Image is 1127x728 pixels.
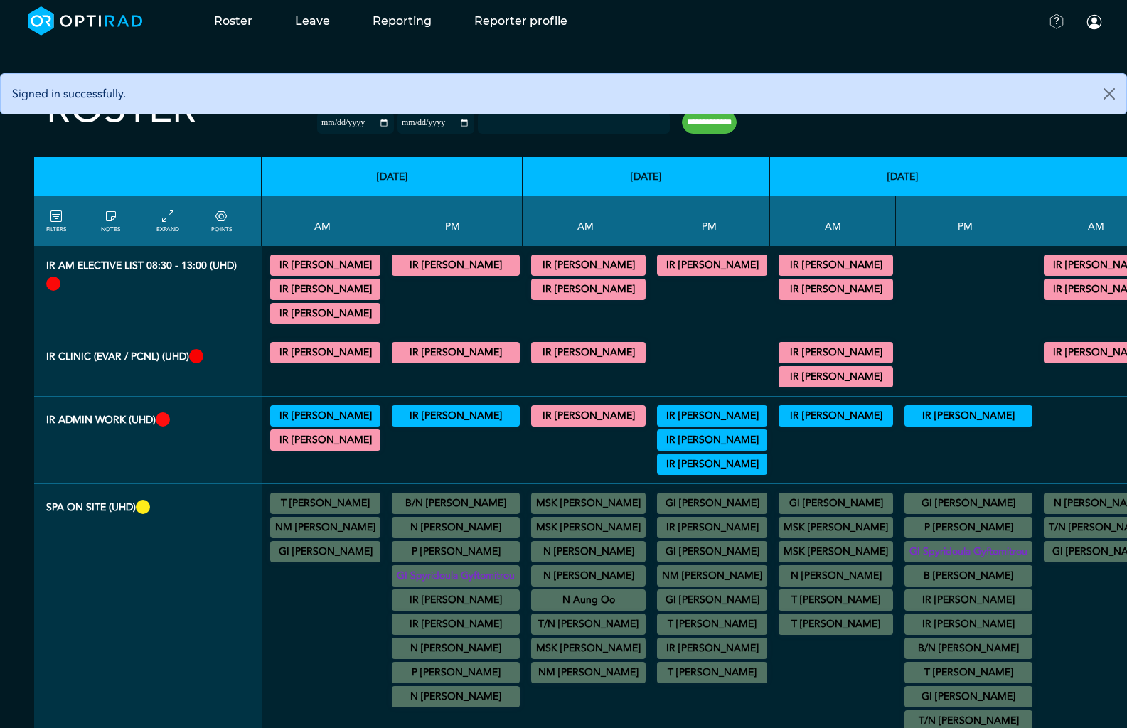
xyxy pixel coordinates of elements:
[657,565,767,587] div: On Site 13:00 - 14:30
[779,565,893,587] div: On Site 08:00 - 09:00
[904,517,1032,538] div: On Site 12:00 - 13:00
[270,255,380,276] div: General IR 08:30 - 13:30
[531,614,646,635] div: On Site 10:00 - 12:00
[907,664,1030,681] summary: T [PERSON_NAME]
[394,407,518,424] summary: IR [PERSON_NAME]
[272,281,378,298] summary: IR [PERSON_NAME]
[659,407,765,424] summary: IR [PERSON_NAME]
[272,257,378,274] summary: IR [PERSON_NAME]
[394,519,518,536] summary: N [PERSON_NAME]
[270,493,380,514] div: On Site 08:00 - 09:00
[779,279,893,300] div: General IR 09:00 - 13:30
[657,255,767,276] div: General IR 13:00 - 17:30
[907,688,1030,705] summary: GI [PERSON_NAME]
[394,495,518,512] summary: B/N [PERSON_NAME]
[907,495,1030,512] summary: GI [PERSON_NAME]
[383,196,523,246] th: PM
[533,495,643,512] summary: MSK [PERSON_NAME]
[657,589,767,611] div: On Site 14:00 - 16:00
[531,255,646,276] div: General IR 08:00 - 18:00
[781,567,891,584] summary: N [PERSON_NAME]
[781,344,891,361] summary: IR [PERSON_NAME]
[272,519,378,536] summary: NM [PERSON_NAME]
[659,456,765,473] summary: IR [PERSON_NAME]
[392,405,520,427] div: IR Admin Work 16:30 - 18:30
[270,279,380,300] div: General IR 09:00 - 18:00
[394,344,518,361] summary: IR [PERSON_NAME]
[907,616,1030,633] summary: IR [PERSON_NAME]
[781,368,891,385] summary: IR [PERSON_NAME]
[392,589,520,611] div: On Site 12:30 - 16:30
[659,519,765,536] summary: IR [PERSON_NAME]
[270,405,380,427] div: IR Admin Work 08:00 - 08:30
[781,616,891,633] summary: T [PERSON_NAME]
[907,543,1030,560] summary: GI Spyridoula Gyftomitrou
[779,517,893,538] div: On Site 08:00 - 12:00
[270,517,380,538] div: On Site 11:00 - 13:00
[270,342,380,363] div: IR Vascular Diagnostic 09:00 - 13:00
[904,493,1032,514] div: On Site 12:00 - 13:00
[904,565,1032,587] div: On Site 13:00 - 14:00
[904,662,1032,683] div: On Site 14:00 - 15:00
[904,405,1032,427] div: IR Admin Work 12:00 - 13:00
[657,517,767,538] div: On Site 12:00 - 14:00
[392,638,520,659] div: On Site 13:30 - 14:30
[272,543,378,560] summary: GI [PERSON_NAME]
[904,614,1032,635] div: On Site 13:30 - 16:30
[781,495,891,512] summary: GI [PERSON_NAME]
[533,640,643,657] summary: MSK [PERSON_NAME]
[394,688,518,705] summary: N [PERSON_NAME]
[272,344,378,361] summary: IR [PERSON_NAME]
[659,616,765,633] summary: T [PERSON_NAME]
[392,493,520,514] div: No specified Site 12:00 - 13:00
[657,493,767,514] div: On Site 12:00 - 14:00
[907,591,1030,609] summary: IR [PERSON_NAME]
[101,208,120,234] a: show/hide notes
[779,342,893,363] div: General IR 08:30 - 09:30
[34,397,262,484] th: IR Admin Work (UHD)
[211,208,232,234] a: collapse/expand expected points
[272,407,378,424] summary: IR [PERSON_NAME]
[770,196,896,246] th: AM
[531,638,646,659] div: On Site 11:00 - 12:00
[781,543,891,560] summary: MSK [PERSON_NAME]
[531,541,646,562] div: On Site 09:00 - 11:00
[531,565,646,587] div: On Site 09:00 - 10:00
[28,6,143,36] img: brand-opti-rad-logos-blue-and-white-d2f68631ba2948856bd03f2d395fb146ddc8fb01b4b6e9315ea85fa773367...
[479,114,550,127] input: null
[779,493,893,514] div: On Site 07:00 - 08:00
[904,541,1032,562] div: On Site 12:30 - 13:30
[531,517,646,538] div: On Site 09:00 - 10:00
[779,405,893,427] div: IR Admin Work 09:30 - 10:30
[904,686,1032,707] div: On Site 15:00 - 17:00
[270,303,380,324] div: General IR 09:00 - 13:00
[392,541,520,562] div: On Site 12:00 - 13:00
[531,589,646,611] div: On Site 10:00 - 12:00
[781,591,891,609] summary: T [PERSON_NAME]
[907,519,1030,536] summary: P [PERSON_NAME]
[659,664,765,681] summary: T [PERSON_NAME]
[394,257,518,274] summary: IR [PERSON_NAME]
[394,640,518,657] summary: N [PERSON_NAME]
[34,333,262,397] th: IR Clinic (EVAR / PCNL) (UHD)
[533,344,643,361] summary: IR [PERSON_NAME]
[533,591,643,609] summary: N Aung Oo
[904,638,1032,659] div: No specified Site 14:00 - 15:00
[659,640,765,657] summary: IR [PERSON_NAME]
[770,157,1035,196] th: [DATE]
[781,407,891,424] summary: IR [PERSON_NAME]
[533,543,643,560] summary: N [PERSON_NAME]
[533,519,643,536] summary: MSK [PERSON_NAME]
[781,519,891,536] summary: MSK [PERSON_NAME]
[779,366,893,387] div: General IR 11:00 - 13:00
[657,638,767,659] div: On Site 15:00 - 17:00
[907,640,1030,657] summary: B/N [PERSON_NAME]
[270,429,380,451] div: General IR 08:00 - 09:00
[533,616,643,633] summary: T/N [PERSON_NAME]
[531,493,646,514] div: On Site 08:00 - 11:00
[531,279,646,300] div: General IR 08:30 - 13:00
[156,208,179,234] a: collapse/expand entries
[394,616,518,633] summary: IR [PERSON_NAME]
[659,591,765,609] summary: GI [PERSON_NAME]
[531,662,646,683] div: On Site 11:00 - 13:00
